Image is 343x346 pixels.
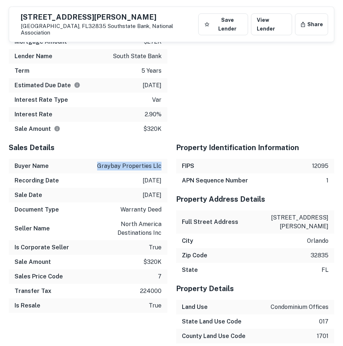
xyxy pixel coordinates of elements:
p: 1 [326,176,328,185]
h6: Buyer Name [15,162,49,170]
p: 5 years [141,67,161,75]
p: 1701 [317,332,328,341]
h6: Term [15,67,29,75]
h6: Zip Code [182,251,207,260]
h6: Interest Rate Type [15,96,68,104]
p: warranty deed [120,205,161,214]
h5: Property Address Details [176,194,335,205]
p: 32835 [311,251,328,260]
p: var [152,96,161,104]
h5: Sales Details [9,142,167,153]
h6: Sale Date [15,191,42,200]
h6: Lender Name [15,52,52,61]
p: orlando [307,237,328,245]
h6: Land Use [182,303,208,311]
p: north america destinations inc [96,220,161,237]
p: 2.90% [145,110,161,119]
button: Save Lender [198,13,248,35]
h6: Seller Name [15,224,50,233]
p: south state bank [113,52,161,61]
a: View Lender [251,13,292,35]
h6: Interest Rate [15,110,52,119]
p: 224000 [140,287,161,295]
svg: Estimate is based on a standard schedule for this type of loan. [74,82,80,88]
h6: APN Sequence Number [182,176,248,185]
p: 7 [158,272,161,281]
p: [DATE] [143,81,161,90]
h6: Sales Price Code [15,272,63,281]
p: $320k [143,258,161,266]
h6: State [182,266,198,274]
svg: The values displayed on the website are for informational purposes only and may be reported incor... [54,125,60,132]
h6: Sale Amount [15,258,51,266]
a: Southstate Bank, National Association [21,23,173,36]
p: [DATE] [143,176,161,185]
p: $320k [143,125,161,133]
h6: State Land Use Code [182,317,242,326]
p: true [149,243,161,252]
p: [STREET_ADDRESS][PERSON_NAME] [263,213,328,231]
h6: Estimated Due Date [15,81,80,90]
h6: Transfer Tax [15,287,51,295]
h5: [STREET_ADDRESS][PERSON_NAME] [21,13,195,21]
h6: FIPS [182,162,194,170]
h5: Property Details [176,283,335,294]
h6: Sale Amount [15,125,60,133]
iframe: Chat Widget [307,288,343,323]
p: [DATE] [143,191,161,200]
h6: Document Type [15,205,59,214]
h5: Property Identification Information [176,142,335,153]
h6: Full Street Address [182,218,238,226]
h6: Is Resale [15,301,40,310]
p: [GEOGRAPHIC_DATA], FL32835 [21,23,195,36]
p: condominium offices [271,303,328,311]
h6: County Land Use Code [182,332,246,341]
h6: Recording Date [15,176,59,185]
p: fl [322,266,328,274]
h6: Is Corporate Seller [15,243,69,252]
p: true [149,301,161,310]
p: 12095 [312,162,328,170]
h6: City [182,237,193,245]
p: graybay properties llc [97,162,161,170]
button: Share [295,13,328,35]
